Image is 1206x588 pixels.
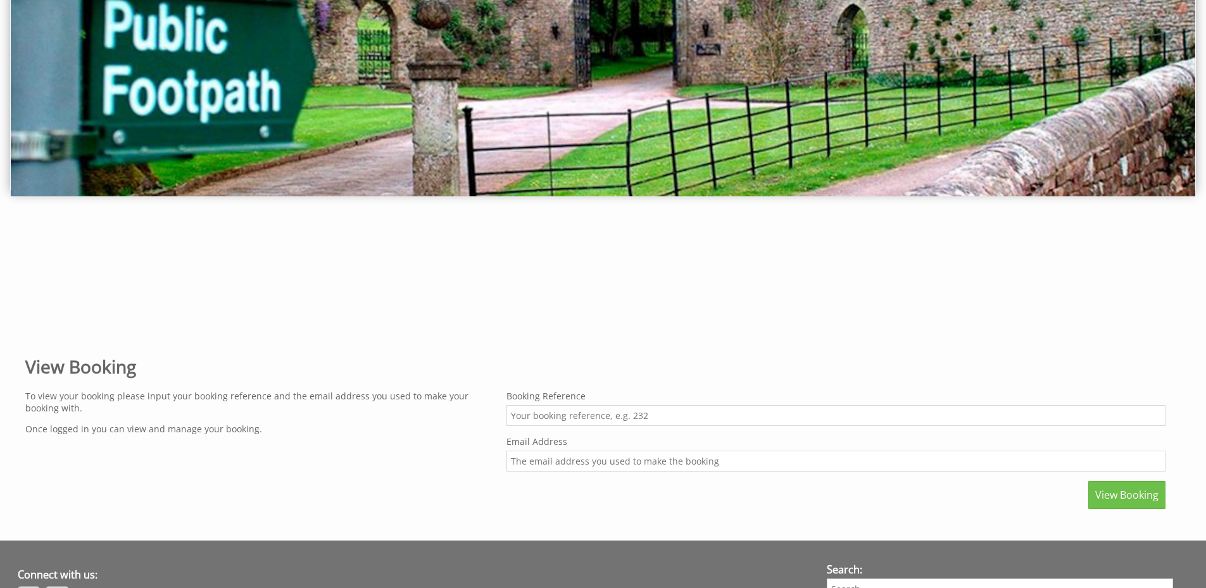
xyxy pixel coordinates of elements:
[25,354,1165,378] h1: View Booking
[18,568,803,582] h3: Connect with us:
[506,451,1165,472] input: The email address you used to make the booking
[1095,488,1159,502] span: View Booking
[25,423,491,435] p: Once logged in you can view and manage your booking.
[506,390,1165,402] label: Booking Reference
[506,435,1165,447] label: Email Address
[8,232,1198,327] iframe: Customer reviews powered by Trustpilot
[25,390,491,414] p: To view your booking please input your booking reference and the email address you used to make y...
[506,405,1165,426] input: Your booking reference, e.g. 232
[1088,481,1165,509] button: View Booking
[827,563,1174,577] h3: Search:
